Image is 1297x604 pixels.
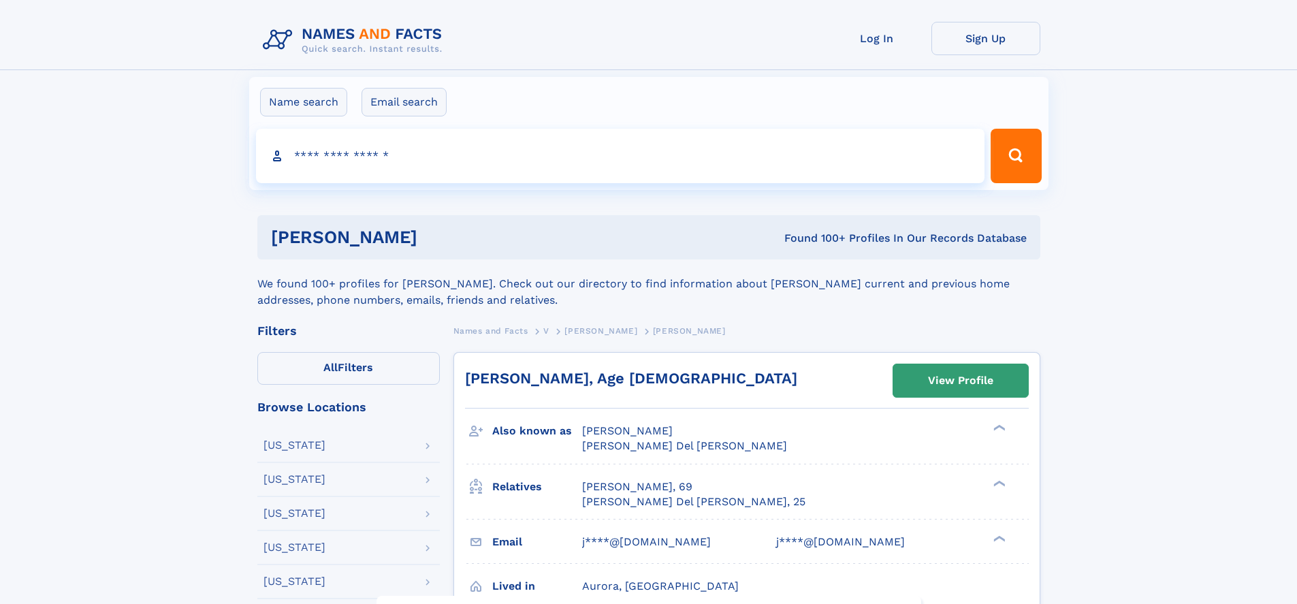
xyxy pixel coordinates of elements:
div: We found 100+ profiles for [PERSON_NAME]. Check out our directory to find information about [PERS... [257,259,1040,308]
div: [US_STATE] [263,542,325,553]
div: Found 100+ Profiles In Our Records Database [601,231,1027,246]
div: [US_STATE] [263,508,325,519]
h1: [PERSON_NAME] [271,229,601,246]
div: Browse Locations [257,401,440,413]
a: View Profile [893,364,1028,397]
label: Name search [260,88,347,116]
a: Names and Facts [453,322,528,339]
h3: Relatives [492,475,582,498]
a: [PERSON_NAME] Del [PERSON_NAME], 25 [582,494,805,509]
div: [US_STATE] [263,440,325,451]
button: Search Button [991,129,1041,183]
div: [US_STATE] [263,576,325,587]
a: [PERSON_NAME], 69 [582,479,692,494]
h3: Also known as [492,419,582,443]
span: [PERSON_NAME] [582,424,673,437]
label: Filters [257,352,440,385]
input: search input [256,129,985,183]
img: Logo Names and Facts [257,22,453,59]
span: [PERSON_NAME] [653,326,726,336]
a: [PERSON_NAME], Age [DEMOGRAPHIC_DATA] [465,370,797,387]
div: ❯ [990,424,1006,432]
span: [PERSON_NAME] Del [PERSON_NAME] [582,439,787,452]
span: Aurora, [GEOGRAPHIC_DATA] [582,579,739,592]
label: Email search [362,88,447,116]
div: [US_STATE] [263,474,325,485]
h3: Lived in [492,575,582,598]
div: ❯ [990,479,1006,488]
span: V [543,326,549,336]
a: Log In [822,22,931,55]
span: [PERSON_NAME] [564,326,637,336]
div: View Profile [928,365,993,396]
a: [PERSON_NAME] [564,322,637,339]
h3: Email [492,530,582,554]
span: All [323,361,338,374]
a: V [543,322,549,339]
div: Filters [257,325,440,337]
div: ❯ [990,534,1006,543]
a: Sign Up [931,22,1040,55]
